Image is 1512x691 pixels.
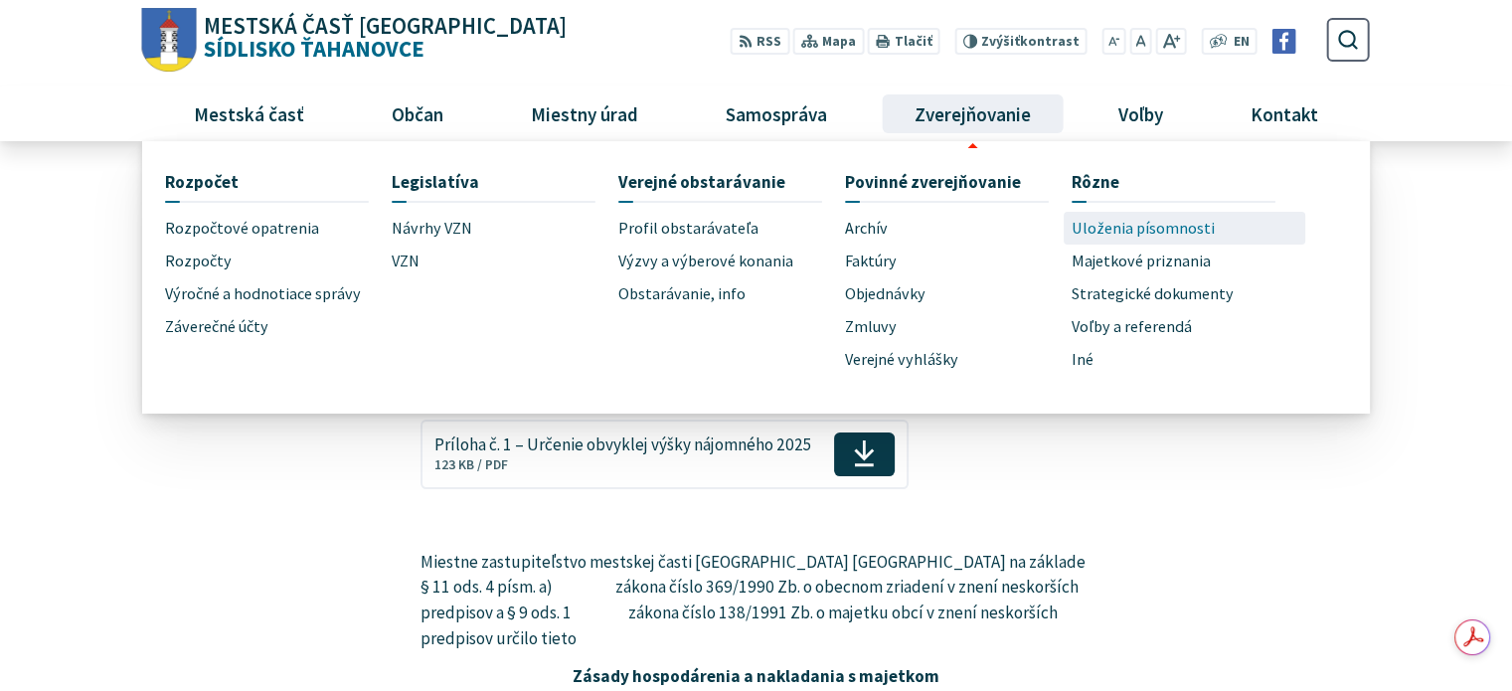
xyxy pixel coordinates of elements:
[392,245,618,277] a: VZN
[165,164,239,201] span: Rozpočet
[731,28,789,55] a: RSS
[355,86,479,140] a: Občan
[494,86,674,140] a: Miestny úrad
[1129,28,1151,55] button: Nastaviť pôvodnú veľkosť písma
[1072,310,1298,343] a: Voľby a referendá
[845,245,1072,277] a: Faktúry
[523,86,645,140] span: Miestny úrad
[845,343,1072,376] a: Verejné vyhlášky
[1228,32,1255,53] a: EN
[1215,86,1355,140] a: Kontakt
[434,456,508,473] span: 123 KB / PDF
[1083,86,1200,140] a: Voľby
[1072,277,1298,310] a: Strategické dokumenty
[618,212,758,245] span: Profil obstarávateľa
[868,28,939,55] button: Tlačiť
[392,212,472,245] span: Návrhy VZN
[894,34,931,50] span: Tlačiť
[845,277,1072,310] a: Objednávky
[907,86,1038,140] span: Zverejňovanie
[618,245,793,277] span: Výzvy a výberové konania
[420,550,1092,652] p: Miestne zastupiteľstvo mestskej časti [GEOGRAPHIC_DATA] [GEOGRAPHIC_DATA] na základe § 11 ods. 4 ...
[1072,277,1234,310] span: Strategické dokumenty
[822,32,856,53] span: Mapa
[618,245,845,277] a: Výzvy a výberové konania
[420,420,908,489] a: Príloha č. 1 – Určenie obvyklej výšky nájomného 2025123 KB / PDF
[1072,343,1298,376] a: Iné
[165,212,392,245] a: Rozpočtové opatrenia
[618,277,746,310] span: Obstarávanie, info
[718,86,834,140] span: Samospráva
[392,212,618,245] a: Návrhy VZN
[204,15,567,38] span: Mestská časť [GEOGRAPHIC_DATA]
[392,164,479,201] span: Legislatíva
[1072,343,1093,376] span: Iné
[981,33,1020,50] span: Zvýšiť
[1072,310,1192,343] span: Voľby a referendá
[845,164,1021,201] span: Povinné zverejňovanie
[573,665,939,687] strong: Zásady hospodárenia a nakladania s majetkom
[392,245,420,277] span: VZN
[1072,212,1298,245] a: Uloženia písomnosti
[618,212,845,245] a: Profil obstarávateľa
[845,212,888,245] span: Archív
[618,277,845,310] a: Obstarávanie, info
[981,34,1080,50] span: kontrast
[845,310,897,343] span: Zmluvy
[186,86,311,140] span: Mestská časť
[845,343,958,376] span: Verejné vyhlášky
[1271,29,1296,54] img: Prejsť na Facebook stránku
[1233,32,1249,53] span: EN
[954,28,1087,55] button: Zvýšiťkontrast
[793,28,864,55] a: Mapa
[142,8,197,73] img: Prejsť na domovskú stránku
[845,212,1072,245] a: Archív
[165,212,319,245] span: Rozpočtové opatrenia
[845,164,1049,201] a: Povinné zverejňovanie
[618,164,785,201] span: Verejné obstarávanie
[165,310,268,343] span: Záverečné účty
[845,245,897,277] span: Faktúry
[142,8,567,73] a: Logo Sídlisko Ťahanovce, prejsť na domovskú stránku.
[1244,86,1326,140] span: Kontakt
[165,245,392,277] a: Rozpočty
[197,15,568,61] span: Sídlisko Ťahanovce
[1072,245,1298,277] a: Majetkové priznania
[845,310,1072,343] a: Zmluvy
[1072,164,1275,201] a: Rôzne
[1111,86,1171,140] span: Voľby
[165,277,392,310] a: Výročné a hodnotiace správy
[1072,212,1215,245] span: Uloženia písomnosti
[165,164,369,201] a: Rozpočet
[165,245,232,277] span: Rozpočty
[165,310,392,343] a: Záverečné účty
[157,86,340,140] a: Mestská časť
[1155,28,1186,55] button: Zväčšiť veľkosť písma
[879,86,1068,140] a: Zverejňovanie
[165,277,361,310] span: Výročné a hodnotiace správy
[1102,28,1126,55] button: Zmenšiť veľkosť písma
[434,435,812,454] span: Príloha č. 1 – Určenie obvyklej výšky nájomného 2025
[618,164,822,201] a: Verejné obstarávanie
[1072,164,1119,201] span: Rôzne
[384,86,450,140] span: Občan
[1072,245,1211,277] span: Majetkové priznania
[690,86,864,140] a: Samospráva
[392,164,595,201] a: Legislatíva
[756,32,781,53] span: RSS
[845,277,925,310] span: Objednávky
